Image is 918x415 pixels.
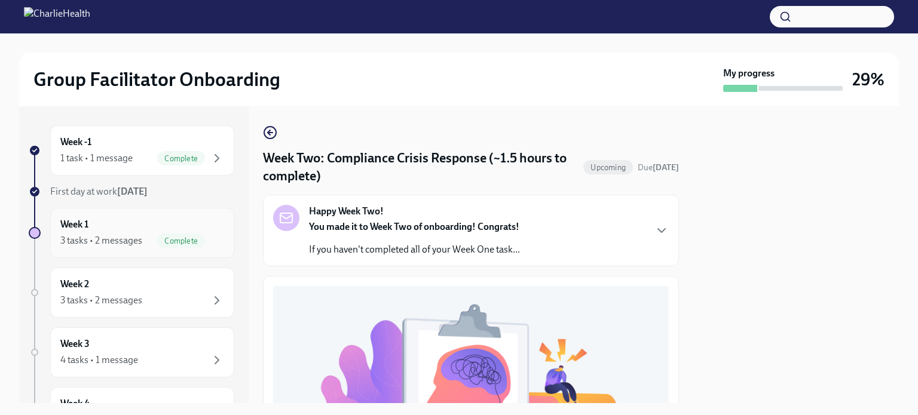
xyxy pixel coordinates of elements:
[50,186,148,197] span: First day at work
[33,67,280,91] h2: Group Facilitator Onboarding
[29,125,234,176] a: Week -11 task • 1 messageComplete
[29,327,234,377] a: Week 34 tasks • 1 message
[60,278,89,291] h6: Week 2
[157,154,205,163] span: Complete
[583,163,633,172] span: Upcoming
[309,221,519,232] strong: You made it to Week Two of onboarding! Congrats!
[157,236,205,245] span: Complete
[309,243,520,256] p: If you haven't completed all of your Week One task...
[723,67,775,80] strong: My progress
[60,234,142,247] div: 3 tasks • 2 messages
[117,186,148,197] strong: [DATE]
[60,397,90,410] h6: Week 4
[638,162,679,173] span: September 16th, 2025 07:00
[24,7,90,26] img: CharlieHealth
[60,337,90,351] h6: Week 3
[638,162,679,173] span: Due
[309,205,384,218] strong: Happy Week Two!
[29,185,234,198] a: First day at work[DATE]
[60,294,142,307] div: 3 tasks • 2 messages
[60,218,88,231] h6: Week 1
[29,208,234,258] a: Week 13 tasks • 2 messagesComplete
[29,268,234,318] a: Week 23 tasks • 2 messages
[60,353,138,367] div: 4 tasks • 1 message
[60,152,133,165] div: 1 task • 1 message
[852,69,885,90] h3: 29%
[653,162,679,173] strong: [DATE]
[263,149,579,185] h4: Week Two: Compliance Crisis Response (~1.5 hours to complete)
[60,136,91,149] h6: Week -1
